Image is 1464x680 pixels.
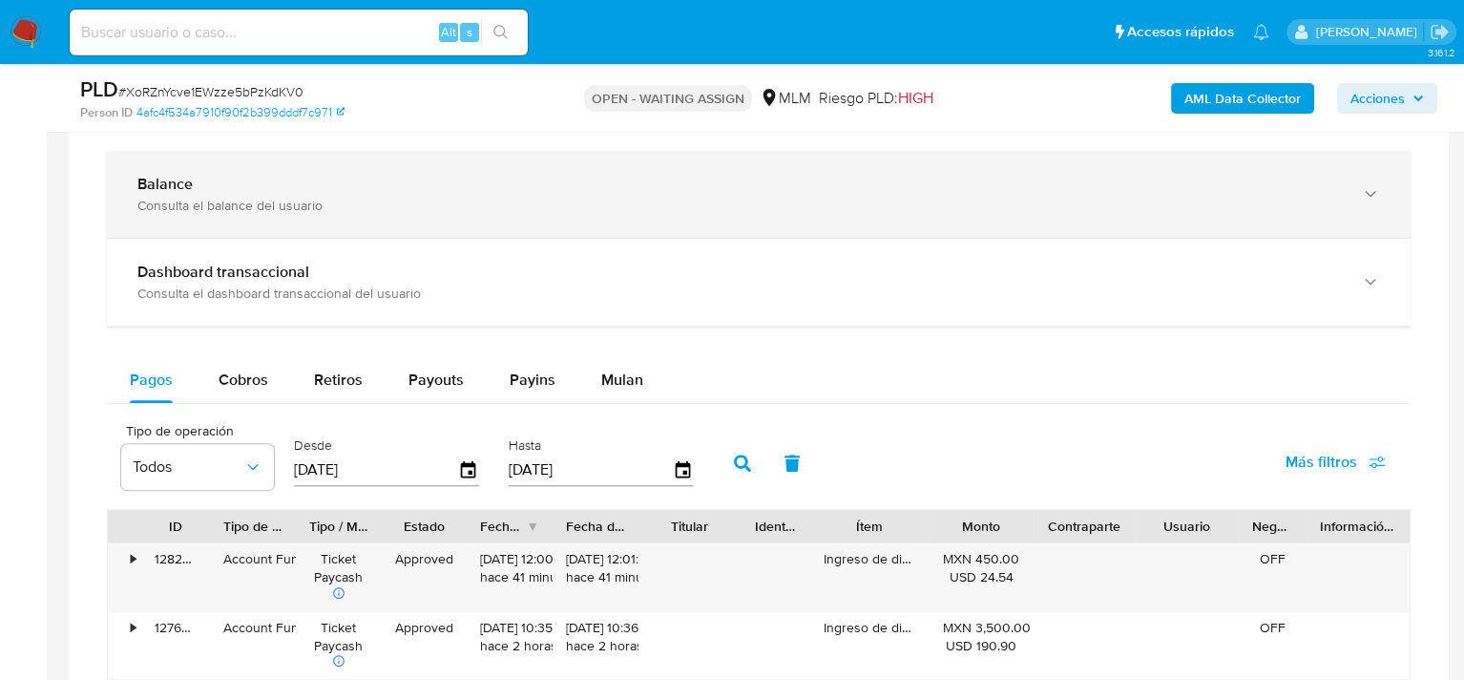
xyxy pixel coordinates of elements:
[898,87,933,109] span: HIGH
[136,104,345,121] a: 4afc4f534a7910f90f2b399dddf7c971
[80,104,133,121] b: Person ID
[1430,22,1450,42] a: Salir
[1184,83,1301,114] b: AML Data Collector
[1315,23,1423,41] p: diego.ortizcastro@mercadolibre.com.mx
[584,85,752,112] p: OPEN - WAITING ASSIGN
[80,74,118,104] b: PLD
[481,19,520,46] button: search-icon
[1337,83,1437,114] button: Acciones
[1427,45,1454,60] span: 3.161.2
[70,20,528,45] input: Buscar usuario o caso...
[1350,83,1405,114] span: Acciones
[760,88,811,109] div: MLM
[1127,22,1234,42] span: Accesos rápidos
[819,88,933,109] span: Riesgo PLD:
[441,23,456,41] span: Alt
[1253,24,1269,40] a: Notificaciones
[118,82,303,101] span: # XoRZnYcve1EWzze5bPzKdKV0
[467,23,472,41] span: s
[1171,83,1314,114] button: AML Data Collector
